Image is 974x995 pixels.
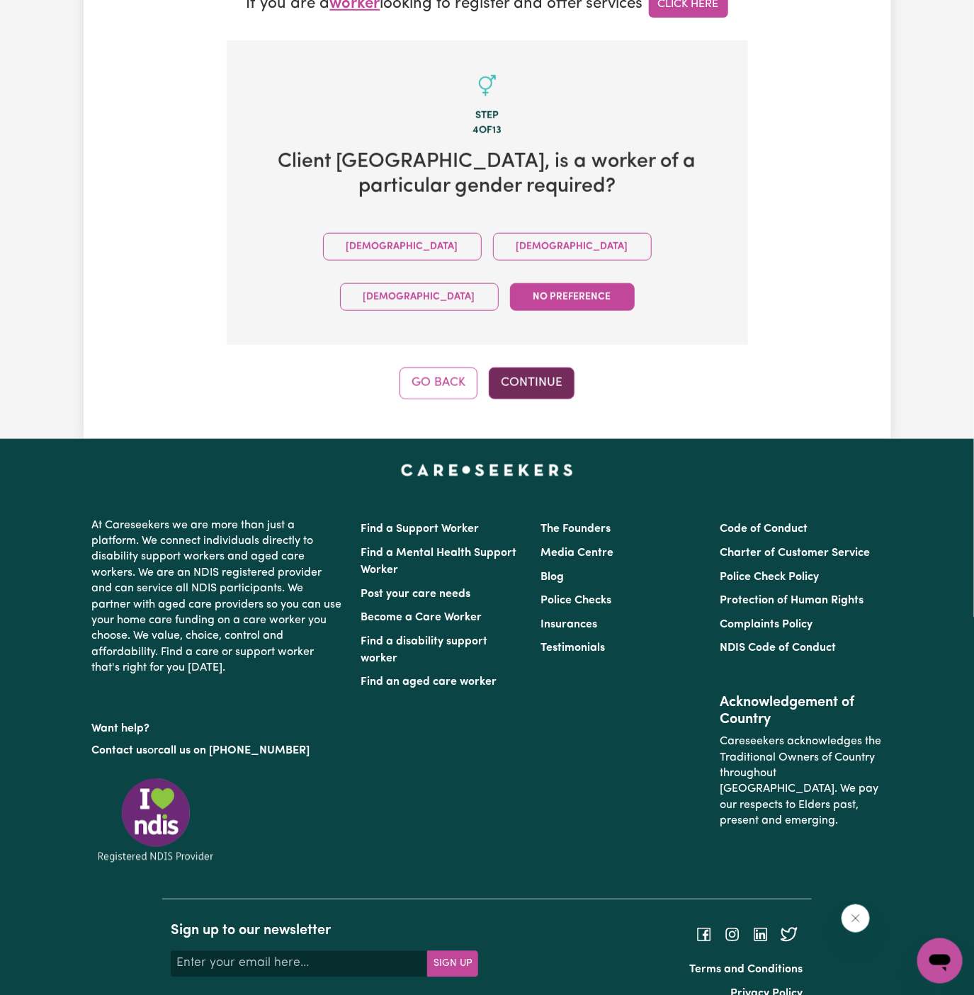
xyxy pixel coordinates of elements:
button: Continue [489,368,574,399]
a: Follow Careseekers on Twitter [781,929,798,940]
input: Enter your email here... [171,951,428,977]
a: Careseekers home page [401,465,573,476]
a: call us on [PHONE_NUMBER] [159,746,310,757]
button: [DEMOGRAPHIC_DATA] [493,233,652,261]
a: Post your care needs [361,589,471,601]
a: Terms and Conditions [690,965,803,976]
p: At Careseekers we are more than just a platform. We connect individuals directly to disability su... [92,513,344,683]
a: Contact us [92,746,148,757]
button: No preference [510,283,635,311]
a: Insurances [540,620,597,631]
a: Complaints Policy [720,620,812,631]
button: [DEMOGRAPHIC_DATA] [323,233,482,261]
div: Step [249,108,725,124]
a: Police Check Policy [720,572,819,584]
a: Find a Support Worker [361,524,480,535]
h2: Sign up to our newsletter [171,923,478,940]
h2: Acknowledgement of Country [720,695,882,729]
p: Want help? [92,716,344,737]
a: Police Checks [540,596,611,607]
span: Need any help? [9,10,86,21]
p: or [92,738,344,765]
a: Find an aged care worker [361,677,497,688]
p: Careseekers acknowledges the Traditional Owners of Country throughout [GEOGRAPHIC_DATA]. We pay o... [720,729,882,835]
img: Registered NDIS provider [92,776,220,865]
button: Go Back [400,368,477,399]
iframe: Close message [842,904,870,933]
a: Blog [540,572,564,584]
a: Follow Careseekers on Instagram [724,929,741,940]
a: Find a Mental Health Support Worker [361,548,517,576]
a: Testimonials [540,643,605,654]
button: [DEMOGRAPHIC_DATA] [340,283,499,311]
a: NDIS Code of Conduct [720,643,836,654]
h2: Client [GEOGRAPHIC_DATA] , is a worker of a particular gender required? [249,150,725,199]
button: Subscribe [427,951,478,977]
a: Become a Care Worker [361,613,482,624]
a: Media Centre [540,548,613,559]
a: The Founders [540,524,611,535]
iframe: Button to launch messaging window [917,938,963,984]
a: Find a disability support worker [361,637,488,665]
a: Follow Careseekers on Facebook [696,929,713,940]
a: Protection of Human Rights [720,596,863,607]
div: 4 of 13 [249,123,725,139]
a: Code of Conduct [720,524,808,535]
a: Follow Careseekers on LinkedIn [752,929,769,940]
a: Charter of Customer Service [720,548,870,559]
